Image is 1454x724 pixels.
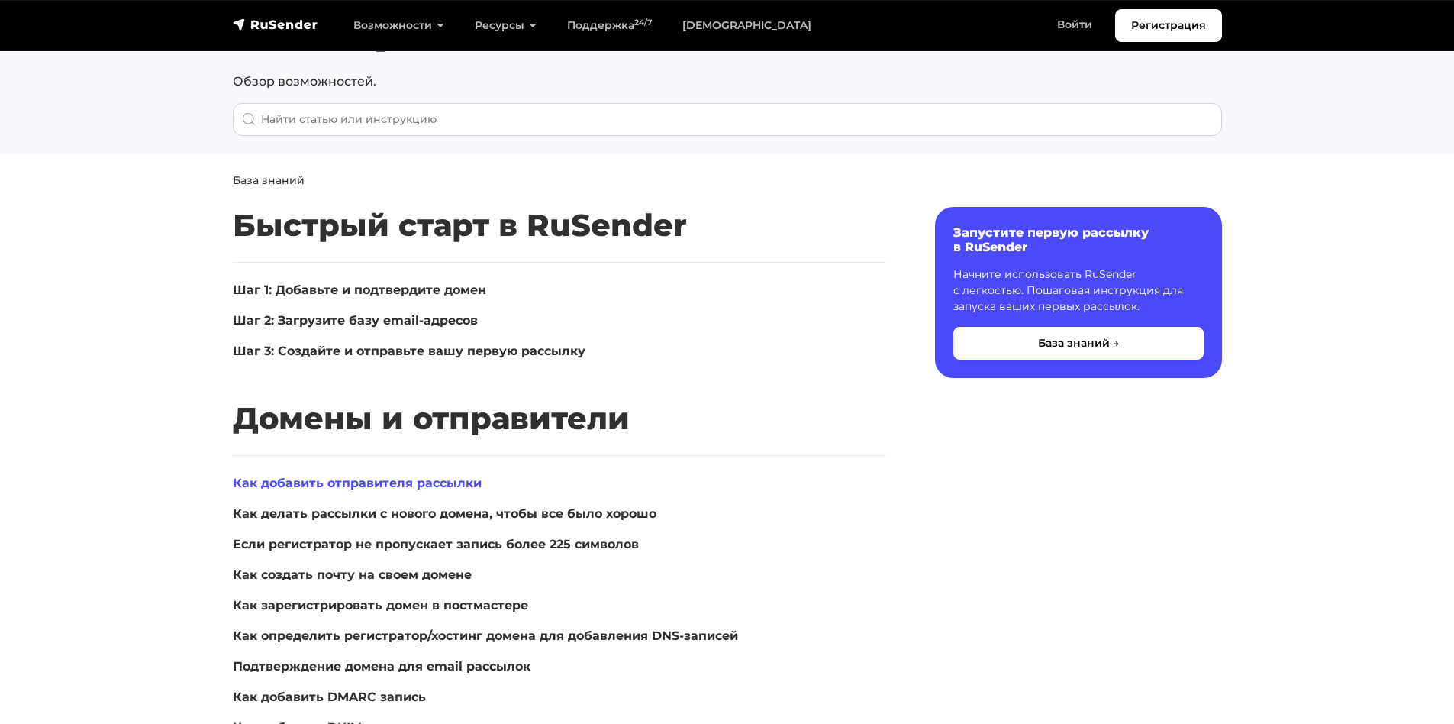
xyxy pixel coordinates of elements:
[1115,9,1222,42] a: Регистрация
[233,506,656,521] a: Как делать рассылки с нового домена, чтобы все было хорошо
[233,659,530,674] a: Подтверждение домена для email рассылок
[338,10,459,41] a: Возможности
[667,10,827,41] a: [DEMOGRAPHIC_DATA]
[233,690,426,704] a: Как добавить DMARC запись
[233,206,687,244] span: Быстрый старт в RuSender
[953,267,1204,315] p: Начните использовать RuSender с легкостью. Пошаговая инструкция для запуска ваших первых рассылок.
[459,10,552,41] a: Ресурсы
[634,18,652,27] sup: 24/7
[233,313,478,328] a: Шаг 2: Загрузите базу email-адресов
[1042,9,1107,40] a: Войти
[233,629,738,643] a: Как определить регистратор/хостинг домена для добавления DNS-записей
[242,112,256,126] img: Поиск
[233,344,585,358] a: Шаг 3: Создайте и отправьте вашу первую рассылку
[233,73,1222,91] p: Обзор возможностей.
[233,537,639,551] a: Если регистратор не пропускает запись более 225 символов
[935,207,1222,378] a: Запустите первую рассылку в RuSender Начните использовать RuSender с легкостью. Пошаговая инструк...
[233,283,486,297] a: Шаг 1: Добавьте и подтвердите домен
[953,327,1204,360] button: База знаний →
[233,567,472,582] a: Как создать почту на своем домене
[233,17,318,32] img: RuSender
[224,173,1231,189] nav: breadcrumb
[233,173,305,187] a: База знаний
[233,399,630,437] span: Домены и отправители
[233,103,1222,136] input: When autocomplete results are available use up and down arrows to review and enter to go to the d...
[953,225,1204,254] h6: Запустите первую рассылку в RuSender
[233,598,528,612] a: Как зарегистрировать домен в постмастере
[552,10,667,41] a: Поддержка24/7
[233,476,482,490] a: Как добавить отправителя рассылки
